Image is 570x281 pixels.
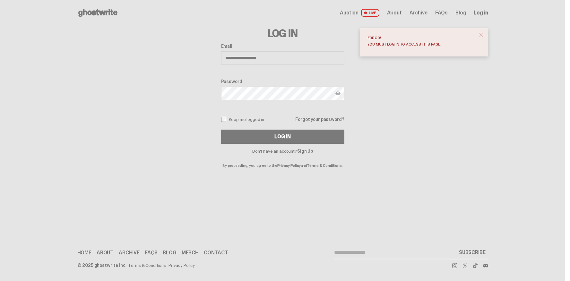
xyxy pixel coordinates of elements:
[221,130,344,144] button: Log In
[128,263,166,268] a: Terms & Conditions
[297,148,313,154] a: Sign Up
[221,117,264,122] label: Keep me logged in
[204,250,228,255] a: Contact
[221,117,226,122] input: Keep me logged in
[163,250,176,255] a: Blog
[168,263,195,268] a: Privacy Policy
[145,250,158,255] a: FAQs
[387,10,402,15] a: About
[221,149,344,153] p: Don't have an account?
[307,163,342,168] a: Terms & Conditions
[221,28,344,38] h3: Log In
[456,246,488,259] button: SUBSCRIBE
[435,10,448,15] a: FAQs
[119,250,140,255] a: Archive
[361,9,379,17] span: LIVE
[295,117,344,122] a: Forgot your password?
[367,36,475,40] div: Error!
[340,9,379,17] a: Auction LIVE
[182,250,199,255] a: Merch
[77,250,91,255] a: Home
[77,263,125,268] div: © 2025 ghostwrite inc
[221,153,344,167] p: By proceeding, you agree to the and .
[335,91,341,96] img: Show password
[410,10,427,15] a: Archive
[97,250,114,255] a: About
[221,44,344,49] label: Email
[274,134,290,139] div: Log In
[474,10,488,15] a: Log in
[475,30,487,41] button: close
[221,79,344,84] label: Password
[455,10,466,15] a: Blog
[277,163,300,168] a: Privacy Policy
[367,42,475,46] div: You must log in to access this page.
[340,10,358,15] span: Auction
